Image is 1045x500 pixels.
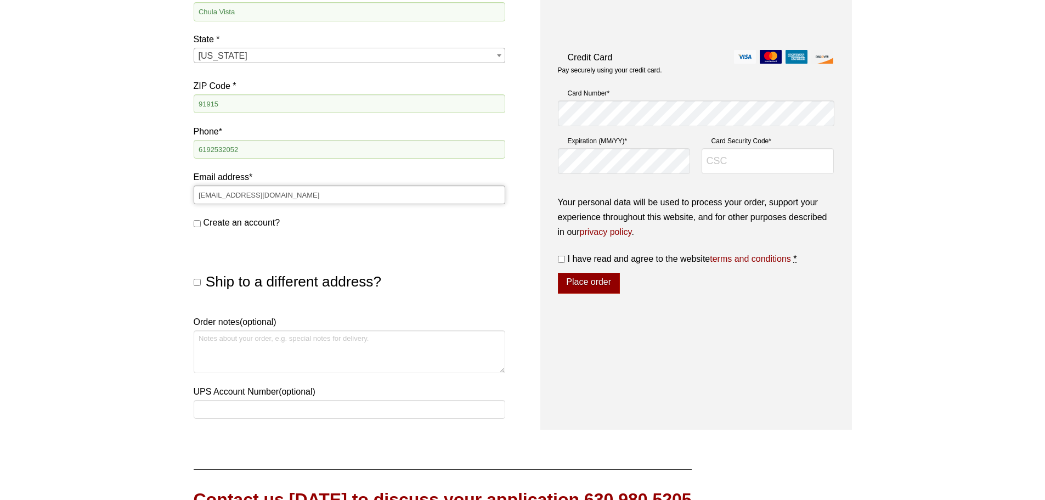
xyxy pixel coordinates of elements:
[194,78,505,93] label: ZIP Code
[194,279,201,286] input: Ship to a different address?
[558,136,691,147] label: Expiration (MM/YY)
[194,220,201,227] input: Create an account?
[194,314,505,329] label: Order notes
[194,384,505,399] label: UPS Account Number
[786,50,807,64] img: amex
[568,254,791,263] span: I have read and agree to the website
[702,136,834,147] label: Card Security Code
[194,32,505,47] label: State
[702,148,834,175] input: CSC
[760,50,782,64] img: mastercard
[194,170,505,184] label: Email address
[793,254,797,263] abbr: required
[240,317,276,327] span: (optional)
[194,124,505,139] label: Phone
[710,254,791,263] a: terms and conditions
[558,50,834,65] label: Credit Card
[194,48,505,63] span: State
[558,88,834,99] label: Card Number
[734,50,756,64] img: visa
[558,195,834,240] p: Your personal data will be used to process your order, support your experience throughout this we...
[194,48,505,64] span: California
[558,273,620,294] button: Place order
[206,273,381,290] span: Ship to a different address?
[279,387,315,396] span: (optional)
[558,256,565,263] input: I have read and agree to the websiteterms and conditions *
[558,84,834,183] fieldset: Payment Info
[204,218,280,227] span: Create an account?
[811,50,833,64] img: discover
[558,66,834,75] p: Pay securely using your credit card.
[580,227,632,237] a: privacy policy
